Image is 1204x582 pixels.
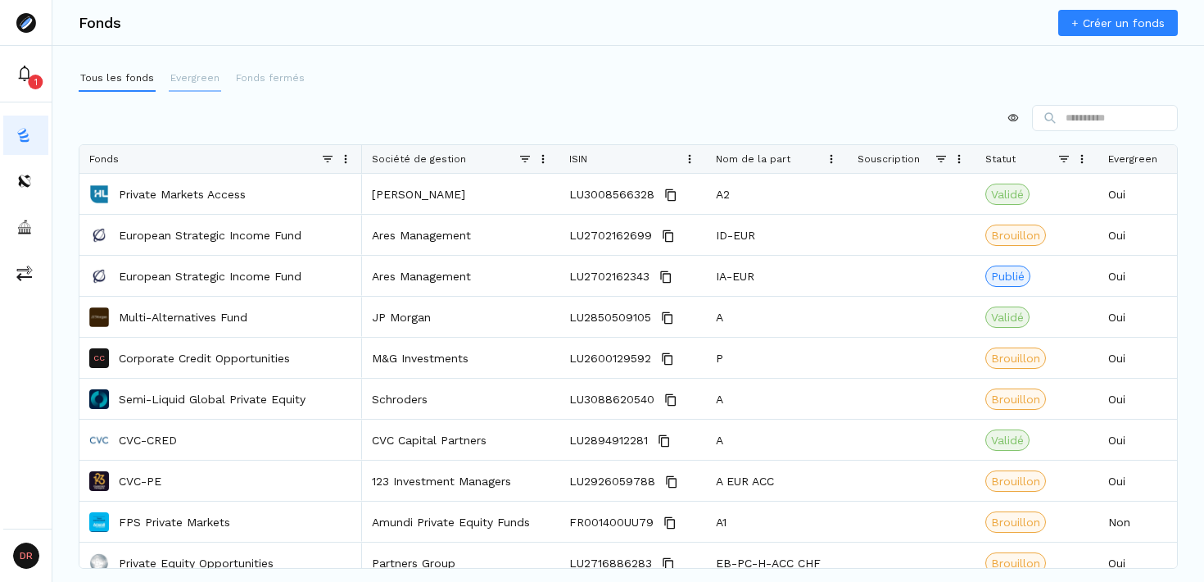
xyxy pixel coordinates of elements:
img: Private Markets Access [89,184,109,204]
div: A EUR ACC [706,461,848,501]
div: ID-EUR [706,215,848,255]
div: M&G Investments [362,338,559,378]
img: Semi-Liquid Global Private Equity [89,389,109,409]
img: commissions [16,265,33,281]
span: LU3008566328 [569,175,654,215]
div: IA-EUR [706,256,848,296]
button: commissions [3,253,48,293]
img: funds [16,127,33,143]
span: Validé [991,186,1024,202]
button: Evergreen [169,66,221,92]
a: Private Equity Opportunities [119,555,274,571]
a: CVC-PE [119,473,161,489]
p: Evergreen [170,70,220,85]
button: Copy [661,185,681,205]
button: Copy [660,513,680,533]
span: LU2850509105 [569,298,651,338]
img: Private Equity Opportunities [89,553,109,573]
a: Private Markets Access [119,186,246,202]
button: Copy [662,472,681,492]
button: distributors [3,161,48,201]
div: CVC Capital Partners [362,420,559,460]
button: asset-managers [3,207,48,247]
a: Multi-Alternatives Fund [119,309,247,325]
a: + Créer un fonds [1058,10,1178,36]
button: Copy [661,390,681,410]
button: Copy [658,349,677,369]
div: A1 [706,502,848,542]
span: Fonds [89,153,119,165]
div: JP Morgan [362,297,559,337]
span: Brouillon [991,514,1040,530]
button: Copy [659,554,678,574]
a: Semi-Liquid Global Private Equity [119,391,306,407]
p: Tous les fonds [80,70,154,85]
span: LU3088620540 [569,380,654,420]
a: Corporate Credit Opportunities [119,350,290,366]
div: A2 [706,174,848,214]
button: Copy [658,308,677,328]
span: LU2702162343 [569,257,650,297]
p: CC [93,354,105,362]
img: distributors [16,173,33,189]
span: Nom de la part [716,153,790,165]
span: Brouillon [991,473,1040,489]
button: funds [3,116,48,155]
span: Statut [985,153,1016,165]
a: European Strategic Income Fund [119,227,301,243]
a: CVC-CRED [119,432,177,448]
div: Amundi Private Equity Funds [362,502,559,542]
img: European Strategic Income Fund [89,266,109,286]
div: P [706,338,848,378]
span: LU2926059788 [569,462,655,502]
span: Société de gestion [372,153,466,165]
img: CVC-CRED [89,430,109,450]
div: Ares Management [362,256,559,296]
span: LU2894912281 [569,421,648,461]
p: 1 [34,75,38,89]
span: Brouillon [991,350,1040,366]
button: Copy [654,431,674,451]
span: Brouillon [991,227,1040,243]
div: Ares Management [362,215,559,255]
span: Brouillon [991,391,1040,407]
div: A [706,297,848,337]
img: asset-managers [16,219,33,235]
span: Publié [991,268,1025,284]
button: 1 [3,54,48,93]
span: FR001400UU79 [569,502,654,543]
span: LU2702162699 [569,216,652,256]
span: LU2600129592 [569,339,651,379]
button: Fonds fermés [234,66,306,92]
span: Validé [991,432,1024,448]
span: Brouillon [991,555,1040,571]
span: DR [13,543,39,569]
button: Copy [659,226,678,246]
span: Evergreen [1108,153,1157,165]
div: A [706,420,848,460]
p: Fonds fermés [236,70,305,85]
div: [PERSON_NAME] [362,174,559,214]
button: Copy [656,267,676,287]
a: FPS Private Markets [119,514,230,530]
h3: Fonds [79,16,121,30]
a: European Strategic Income Fund [119,268,301,284]
img: Multi-Alternatives Fund [89,307,109,327]
div: Schroders [362,379,559,419]
div: A [706,379,848,419]
img: CVC-PE [89,471,109,491]
img: European Strategic Income Fund [89,225,109,245]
